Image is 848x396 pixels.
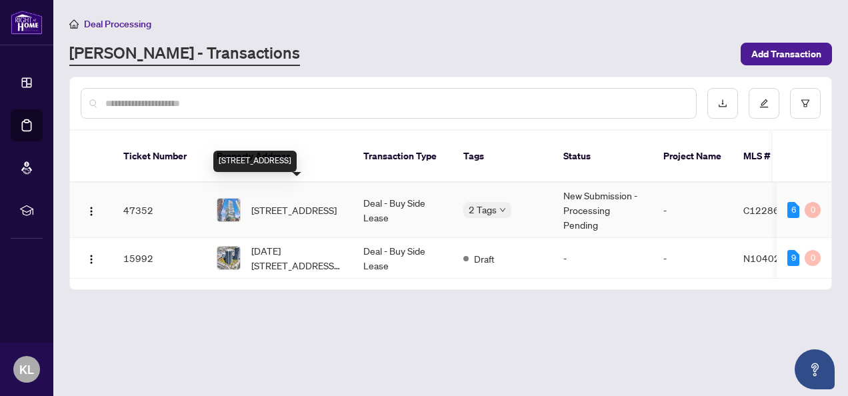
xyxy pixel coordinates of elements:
[469,202,497,217] span: 2 Tags
[707,88,738,119] button: download
[553,183,653,238] td: New Submission - Processing Pending
[653,183,733,238] td: -
[805,250,821,266] div: 0
[787,202,799,218] div: 6
[749,88,779,119] button: edit
[113,183,206,238] td: 47352
[86,206,97,217] img: Logo
[741,43,832,65] button: Add Transaction
[718,99,727,108] span: download
[84,18,151,30] span: Deal Processing
[69,42,300,66] a: [PERSON_NAME] - Transactions
[743,252,798,264] span: N10402798
[113,238,206,279] td: 15992
[499,207,506,213] span: down
[474,251,495,266] span: Draft
[81,199,102,221] button: Logo
[787,250,799,266] div: 9
[653,131,733,183] th: Project Name
[251,243,342,273] span: [DATE][STREET_ADDRESS][PERSON_NAME][PERSON_NAME]
[553,238,653,279] td: -
[353,131,453,183] th: Transaction Type
[11,10,43,35] img: logo
[653,238,733,279] td: -
[217,247,240,269] img: thumbnail-img
[113,131,206,183] th: Ticket Number
[801,99,810,108] span: filter
[213,151,297,172] div: [STREET_ADDRESS]
[81,247,102,269] button: Logo
[733,131,813,183] th: MLS #
[759,99,769,108] span: edit
[206,131,353,183] th: Property Address
[790,88,821,119] button: filter
[453,131,553,183] th: Tags
[353,183,453,238] td: Deal - Buy Side Lease
[19,360,34,379] span: KL
[751,43,821,65] span: Add Transaction
[86,254,97,265] img: Logo
[353,238,453,279] td: Deal - Buy Side Lease
[795,349,835,389] button: Open asap
[743,204,797,216] span: C12286094
[217,199,240,221] img: thumbnail-img
[805,202,821,218] div: 0
[553,131,653,183] th: Status
[251,203,337,217] span: [STREET_ADDRESS]
[69,19,79,29] span: home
